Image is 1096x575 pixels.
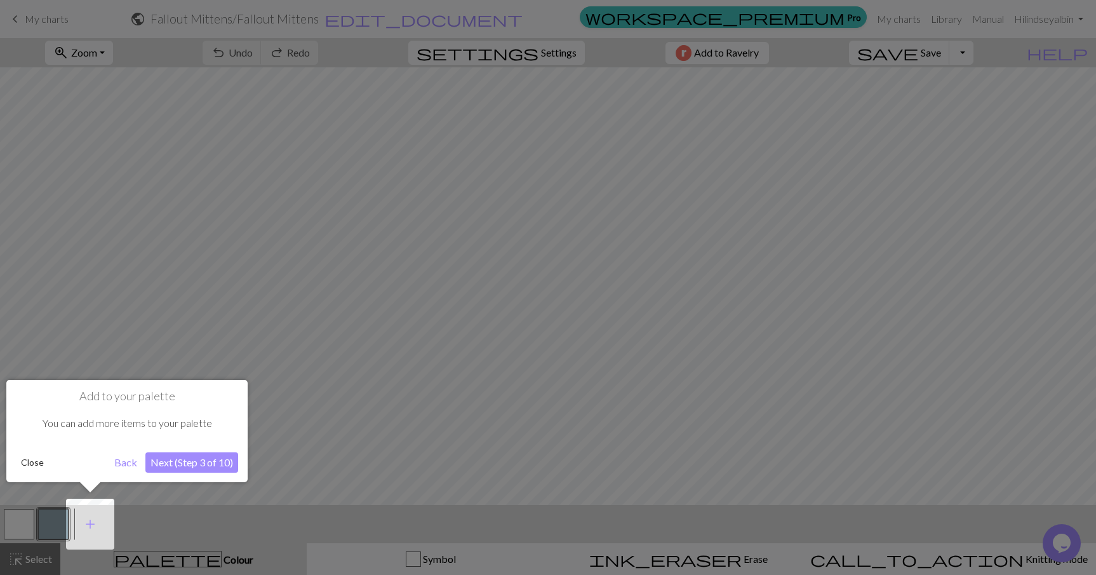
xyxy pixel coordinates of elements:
[16,389,238,403] h1: Add to your palette
[16,403,238,443] div: You can add more items to your palette
[145,452,238,473] button: Next (Step 3 of 10)
[109,452,142,473] button: Back
[16,453,49,472] button: Close
[6,380,248,482] div: Add to your palette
